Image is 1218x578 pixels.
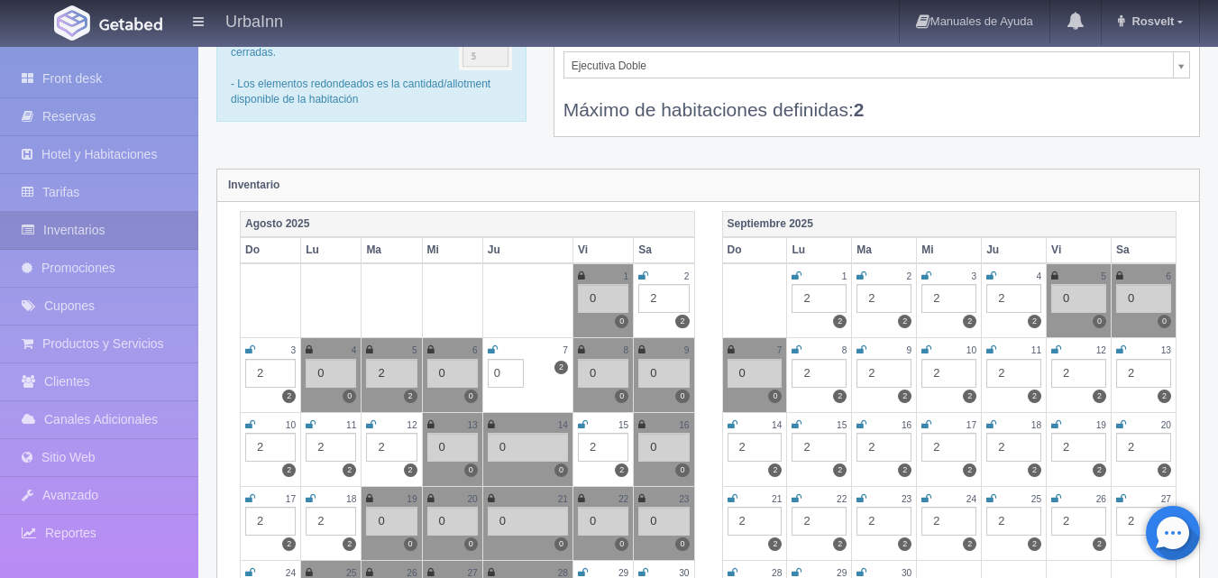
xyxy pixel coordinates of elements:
[241,237,301,263] th: Do
[464,390,478,403] label: 0
[618,420,628,430] small: 15
[966,494,976,504] small: 24
[241,211,695,237] th: Agosto 2025
[966,345,976,355] small: 10
[854,99,865,120] b: 2
[407,494,417,504] small: 19
[245,359,296,388] div: 2
[1116,507,1171,536] div: 2
[1093,537,1106,551] label: 2
[898,463,911,477] label: 2
[982,237,1047,263] th: Ju
[558,494,568,504] small: 21
[728,359,783,388] div: 0
[856,284,911,313] div: 2
[921,284,976,313] div: 2
[966,420,976,430] small: 17
[412,345,417,355] small: 5
[1116,359,1171,388] div: 2
[306,359,356,388] div: 0
[898,390,911,403] label: 2
[679,568,689,578] small: 30
[1101,271,1106,281] small: 5
[684,345,690,355] small: 9
[986,284,1041,313] div: 2
[768,537,782,551] label: 2
[618,494,628,504] small: 22
[1158,390,1171,403] label: 2
[921,433,976,462] div: 2
[578,507,628,536] div: 0
[963,463,976,477] label: 2
[558,568,568,578] small: 28
[675,390,689,403] label: 0
[902,568,911,578] small: 30
[986,507,1041,536] div: 2
[638,507,689,536] div: 0
[1127,14,1174,28] span: Rosvelt
[963,315,976,328] label: 2
[1051,284,1106,313] div: 0
[902,420,911,430] small: 16
[1047,237,1112,263] th: Vi
[306,507,356,536] div: 2
[792,433,847,462] div: 2
[615,537,628,551] label: 0
[856,507,911,536] div: 2
[684,271,690,281] small: 2
[554,463,568,477] label: 0
[722,237,787,263] th: Do
[921,359,976,388] div: 2
[282,390,296,403] label: 2
[842,271,847,281] small: 1
[1158,315,1171,328] label: 0
[917,237,982,263] th: Mi
[1051,359,1106,388] div: 2
[772,568,782,578] small: 28
[1161,420,1171,430] small: 20
[245,433,296,462] div: 2
[728,433,783,462] div: 2
[1028,463,1041,477] label: 2
[343,463,356,477] label: 2
[852,237,917,263] th: Ma
[464,537,478,551] label: 0
[921,507,976,536] div: 2
[54,5,90,41] img: Getabed
[427,359,478,388] div: 0
[675,315,689,328] label: 2
[459,30,512,70] img: cutoff.png
[1116,284,1171,313] div: 0
[1158,463,1171,477] label: 2
[1096,345,1106,355] small: 12
[907,345,912,355] small: 9
[343,390,356,403] label: 0
[362,237,422,263] th: Ma
[467,420,477,430] small: 13
[772,494,782,504] small: 21
[833,463,847,477] label: 2
[346,420,356,430] small: 11
[1166,271,1171,281] small: 6
[787,237,852,263] th: Lu
[407,420,417,430] small: 12
[837,494,847,504] small: 22
[1028,537,1041,551] label: 2
[554,361,568,374] label: 2
[1051,433,1106,462] div: 2
[728,507,783,536] div: 2
[482,237,572,263] th: Ju
[624,271,629,281] small: 1
[343,537,356,551] label: 2
[792,284,847,313] div: 2
[856,433,911,462] div: 2
[366,359,417,388] div: 2
[346,494,356,504] small: 18
[768,390,782,403] label: 0
[301,237,362,263] th: Lu
[624,345,629,355] small: 8
[578,433,628,462] div: 2
[963,390,976,403] label: 2
[1036,271,1041,281] small: 4
[837,420,847,430] small: 15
